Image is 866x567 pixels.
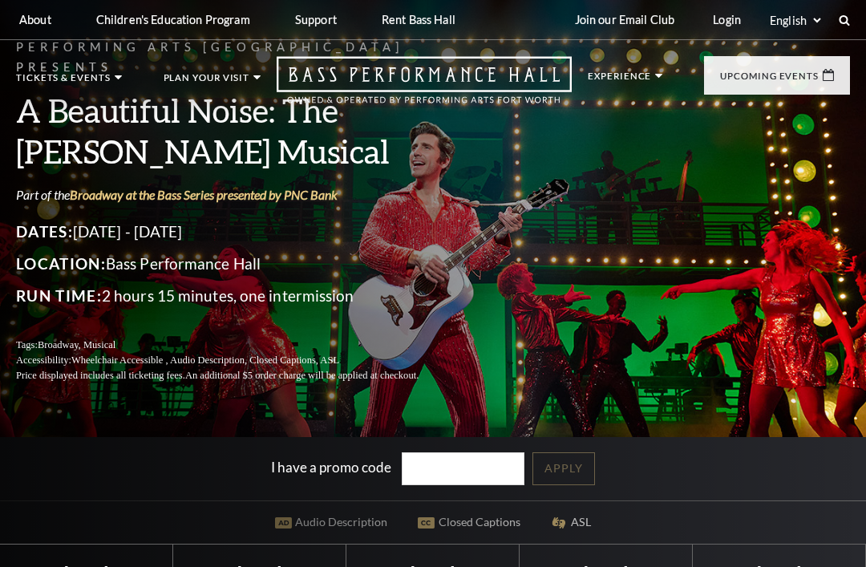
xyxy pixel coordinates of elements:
span: Run Time: [16,286,102,305]
p: Experience [588,71,651,89]
span: Broadway, Musical [38,339,115,350]
p: 2 hours 15 minutes, one intermission [16,283,457,309]
label: I have a promo code [271,459,391,476]
p: Tickets & Events [16,73,111,91]
span: Wheelchair Accessible , Audio Description, Closed Captions, ASL [71,354,339,366]
p: Accessibility: [16,353,457,368]
span: Dates: [16,222,73,241]
a: Broadway at the Bass Series presented by PNC Bank [70,187,338,202]
p: Support [295,13,337,26]
p: Price displayed includes all ticketing fees. [16,368,457,383]
p: Part of the [16,186,457,204]
span: Location: [16,254,106,273]
select: Select: [767,13,824,28]
p: [DATE] - [DATE] [16,219,457,245]
h3: A Beautiful Noise: The [PERSON_NAME] Musical [16,90,457,172]
p: Children's Education Program [96,13,250,26]
p: Bass Performance Hall [16,251,457,277]
span: An additional $5 order charge will be applied at checkout. [185,370,419,381]
p: About [19,13,51,26]
p: Upcoming Events [720,71,819,89]
p: Tags: [16,338,457,353]
p: Rent Bass Hall [382,13,455,26]
p: Plan Your Visit [164,73,250,91]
